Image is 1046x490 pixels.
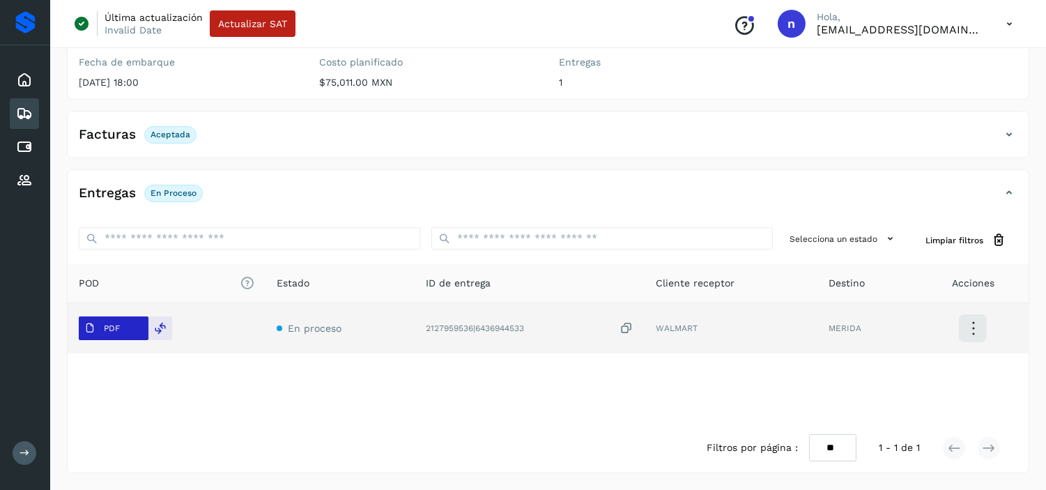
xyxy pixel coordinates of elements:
[10,65,39,95] div: Inicio
[105,24,162,36] p: Invalid Date
[104,323,120,333] p: PDF
[426,276,491,291] span: ID de entrega
[79,127,136,143] h4: Facturas
[79,276,254,291] span: POD
[210,10,295,37] button: Actualizar SAT
[656,276,734,291] span: Cliente receptor
[784,227,903,250] button: Selecciona un estado
[10,165,39,196] div: Proveedores
[68,123,1029,158] div: FacturasAceptada
[277,276,309,291] span: Estado
[817,303,918,353] td: MERIDA
[817,23,984,36] p: niagara+prod@solvento.mx
[79,316,148,340] button: PDF
[148,316,172,340] div: Reemplazar POD
[319,77,537,89] p: $75,011.00 MXN
[288,323,341,334] span: En proceso
[560,77,778,89] p: 1
[879,441,920,455] span: 1 - 1 de 1
[952,276,994,291] span: Acciones
[319,56,537,68] label: Costo planificado
[68,181,1029,216] div: EntregasEn proceso
[79,56,297,68] label: Fecha de embarque
[645,303,817,353] td: WALMART
[10,132,39,162] div: Cuentas por pagar
[925,234,983,247] span: Limpiar filtros
[914,227,1017,253] button: Limpiar filtros
[426,321,633,336] div: 2127959536|6436944533
[151,188,197,198] p: En proceso
[707,441,798,455] span: Filtros por página :
[151,130,190,139] p: Aceptada
[79,77,297,89] p: [DATE] 18:00
[829,276,865,291] span: Destino
[218,19,287,29] span: Actualizar SAT
[560,56,778,68] label: Entregas
[10,98,39,129] div: Embarques
[817,11,984,23] p: Hola,
[105,11,203,24] p: Última actualización
[79,185,136,201] h4: Entregas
